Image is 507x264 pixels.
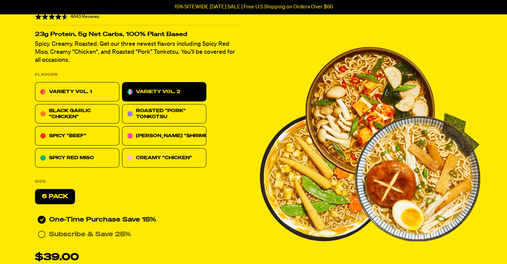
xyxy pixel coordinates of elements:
[49,216,156,223] span: One-Time Purchase Save 15%
[40,111,46,116] img: icon-black-garlic-chicken.svg
[136,154,192,162] p: CREAMY "CHICKEN"
[35,178,46,186] p: SIZE
[49,154,94,162] p: SPICY RED MISO
[35,71,58,79] p: FLAVORS
[70,14,99,19] span: 4643 Reviews
[136,108,186,119] span: ROASTED "PORK" TONKOTSU
[127,111,133,116] img: 57ed4456-roasted-pork-tonkotsu.svg
[49,108,91,119] span: BLACK GARLIC "CHICKEN"
[136,88,180,96] p: VARIETY VOL. 2
[42,194,68,200] span: 6 Pack
[136,132,210,140] p: [PERSON_NAME] "SHRIMP"
[122,104,206,123] div: ROASTED "PORK" TONKOTSU
[40,89,46,94] img: icon-variety-vol-1.svg
[122,82,206,101] div: VARIETY VOL. 2
[35,40,240,64] p: Spicy. Creamy. Roasted. Get our three newest flavors including Spicy Red Miso, Creamy "Chicken", ...
[122,126,206,146] div: [PERSON_NAME] "SHRIMP"
[122,148,206,168] div: CREAMY "CHICKEN"
[35,126,119,146] div: SPICY "BEEF"
[35,148,119,168] div: SPICY RED MISO
[35,82,119,101] div: VARIETY VOL. 1
[127,89,133,94] img: icon-variety-vol2.svg
[49,230,131,238] p: Subscribe & Save 25%
[49,88,92,96] p: VARIETY VOL. 1
[35,104,119,123] div: BLACK GARLIC "CHICKEN"
[174,4,333,10] p: 15% SITEWIDE [DATE] SALE | Free U.S Shipping on Orders Over $60
[127,155,133,161] img: c10dfa8e-creamy-chicken.svg
[3,233,70,261] iframe: Marketing Popup
[35,32,240,37] h2: 23g Protein, 5g Net Carbs, 100% Plant Based
[49,132,86,140] p: SPICY "BEEF"
[127,133,133,139] img: 0be15cd5-tom-youm-shrimp.svg
[260,47,480,241] img: Batch2_Variety_Pack_Group_Bowl_Image_min.png
[40,133,46,139] img: 7abd0c97-spicy-beef.svg
[40,155,46,161] img: fc2c7a02-spicy-red-miso.svg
